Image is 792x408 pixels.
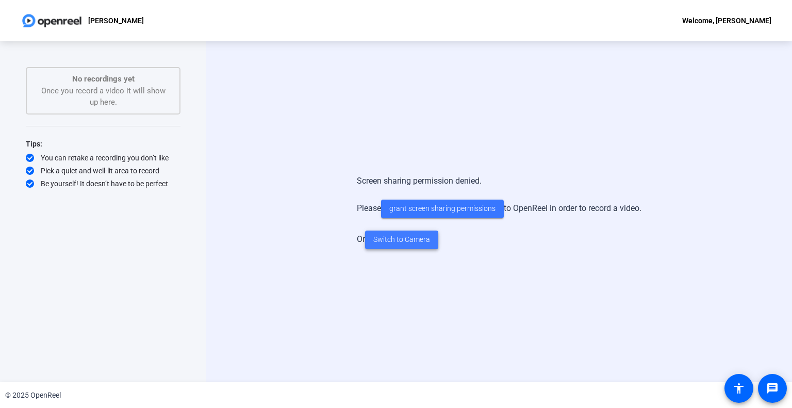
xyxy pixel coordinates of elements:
div: Once you record a video it will show up here. [37,73,169,108]
mat-icon: message [766,382,779,395]
div: Welcome, [PERSON_NAME] [682,14,771,27]
div: © 2025 OpenReel [5,390,61,401]
div: Tips: [26,138,180,150]
p: No recordings yet [37,73,169,85]
div: Screen sharing permission denied. Please to OpenReel in order to record a video. Or [357,165,641,259]
div: You can retake a recording you don’t like [26,153,180,163]
div: Pick a quiet and well-lit area to record [26,166,180,176]
span: grant screen sharing permissions [389,203,496,214]
button: Switch to Camera [365,231,438,249]
button: grant screen sharing permissions [381,200,504,218]
mat-icon: accessibility [733,382,745,395]
span: Switch to Camera [373,234,430,245]
img: OpenReel logo [21,10,83,31]
div: Be yourself! It doesn’t have to be perfect [26,178,180,189]
p: [PERSON_NAME] [88,14,144,27]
